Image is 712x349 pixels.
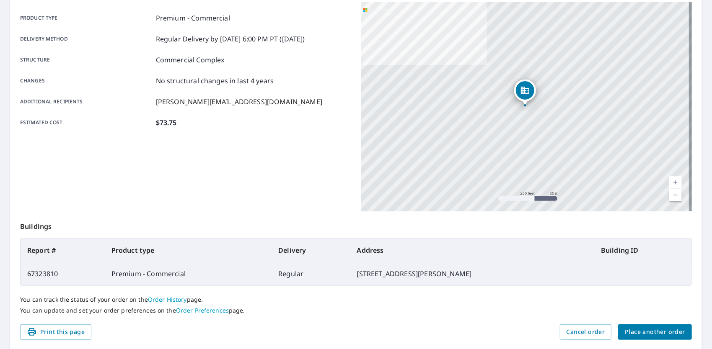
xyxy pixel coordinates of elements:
button: Cancel order [560,324,612,340]
a: Current Level 17, Zoom Out [669,189,682,201]
p: You can track the status of your order on the page. [20,296,692,303]
span: Print this page [27,327,85,337]
p: No structural changes in last 4 years [156,76,274,86]
p: Additional recipients [20,97,153,107]
button: Place another order [618,324,692,340]
p: Structure [20,55,153,65]
p: $73.75 [156,118,177,128]
td: 67323810 [21,262,105,285]
p: Commercial Complex [156,55,225,65]
th: Product type [105,239,272,262]
p: Changes [20,76,153,86]
p: Regular Delivery by [DATE] 6:00 PM PT ([DATE]) [156,34,305,44]
span: Place another order [625,327,685,337]
p: Delivery method [20,34,153,44]
th: Report # [21,239,105,262]
th: Delivery [272,239,350,262]
span: Cancel order [567,327,605,337]
td: [STREET_ADDRESS][PERSON_NAME] [350,262,594,285]
p: Product type [20,13,153,23]
a: Current Level 17, Zoom In [669,176,682,189]
th: Address [350,239,594,262]
a: Order History [148,295,187,303]
p: You can update and set your order preferences on the page. [20,307,692,314]
td: Premium - Commercial [105,262,272,285]
button: Print this page [20,324,91,340]
td: Regular [272,262,350,285]
p: Premium - Commercial [156,13,230,23]
div: Dropped pin, building 1, Commercial property, 1824 S Branson St Marion, IN 46953 [514,80,536,105]
p: Buildings [20,211,692,238]
a: Order Preferences [176,306,229,314]
p: [PERSON_NAME][EMAIL_ADDRESS][DOMAIN_NAME] [156,97,322,107]
p: Estimated cost [20,118,153,128]
th: Building ID [594,239,691,262]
